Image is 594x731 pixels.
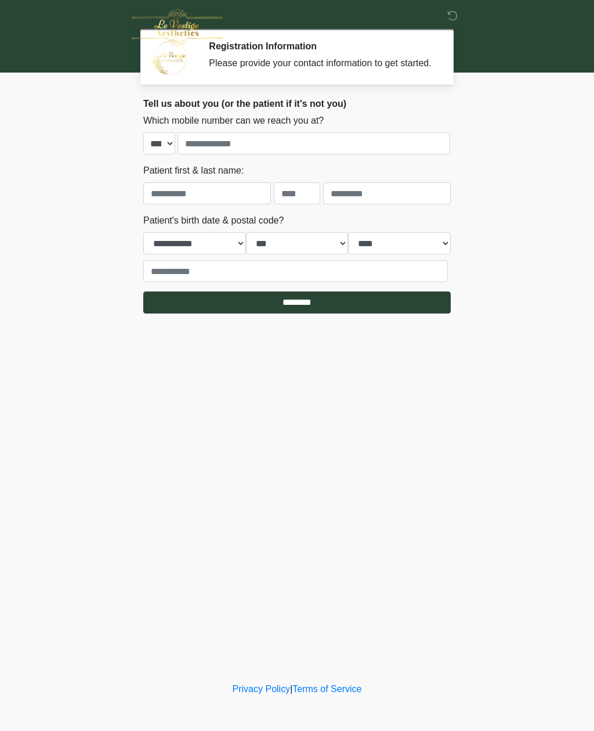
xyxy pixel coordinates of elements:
[209,56,433,70] div: Please provide your contact information to get started.
[132,9,223,47] img: Le Vestige Aesthetics Logo
[143,98,451,109] h2: Tell us about you (or the patient if it's not you)
[152,41,187,75] img: Agent Avatar
[143,164,244,178] label: Patient first & last name:
[233,684,291,694] a: Privacy Policy
[143,214,284,228] label: Patient's birth date & postal code?
[292,684,361,694] a: Terms of Service
[290,684,292,694] a: |
[143,114,324,128] label: Which mobile number can we reach you at?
